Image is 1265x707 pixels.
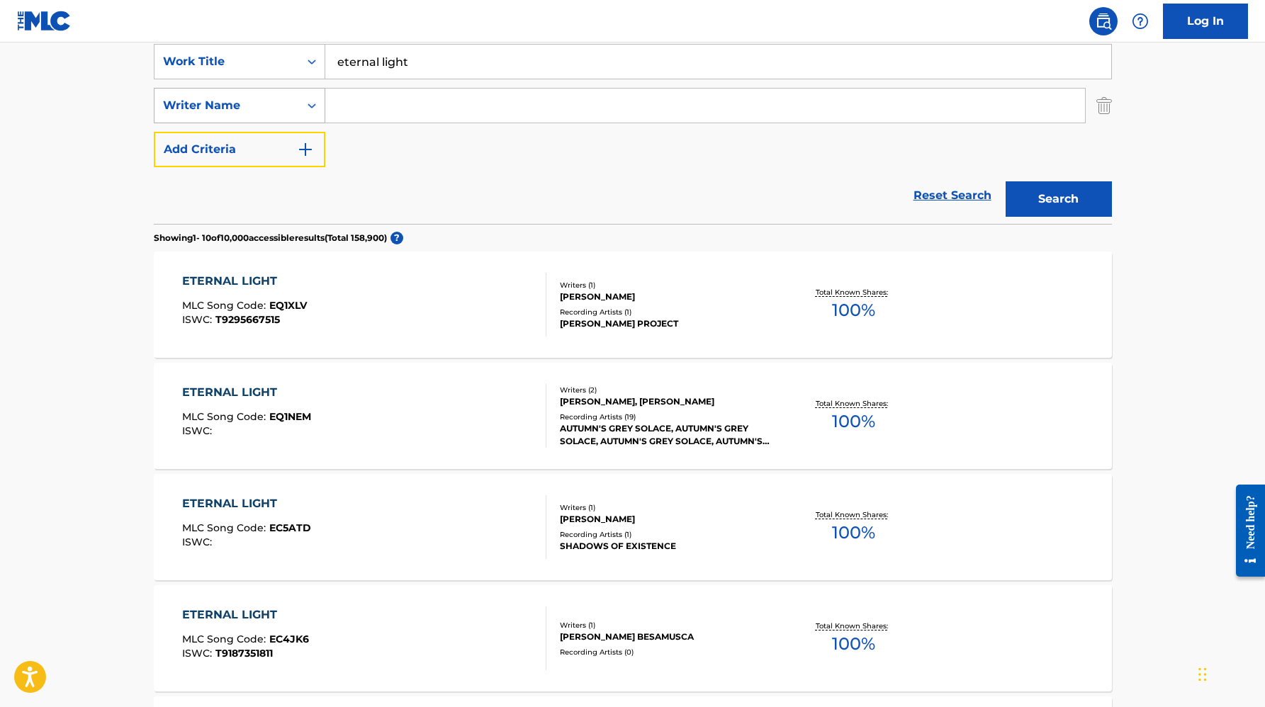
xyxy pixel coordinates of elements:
[182,313,215,326] span: ISWC :
[1096,88,1112,123] img: Delete Criterion
[182,536,215,548] span: ISWC :
[154,251,1112,358] a: ETERNAL LIGHTMLC Song Code:EQ1XLVISWC:T9295667515Writers (1)[PERSON_NAME]Recording Artists (1)[PE...
[182,273,307,290] div: ETERNAL LIGHT
[182,424,215,437] span: ISWC :
[1194,639,1265,707] iframe: Chat Widget
[182,633,269,645] span: MLC Song Code :
[269,633,309,645] span: EC4JK6
[832,631,875,657] span: 100 %
[269,410,311,423] span: EQ1NEM
[832,520,875,545] span: 100 %
[163,53,291,70] div: Work Title
[182,606,309,623] div: ETERNAL LIGHT
[560,630,774,643] div: [PERSON_NAME] BESAMUSCA
[215,313,280,326] span: T9295667515
[560,502,774,513] div: Writers ( 1 )
[182,299,269,312] span: MLC Song Code :
[906,180,999,211] a: Reset Search
[560,395,774,408] div: [PERSON_NAME], [PERSON_NAME]
[269,299,307,312] span: EQ1XLV
[560,647,774,657] div: Recording Artists ( 0 )
[182,647,215,660] span: ISWC :
[560,307,774,317] div: Recording Artists ( 1 )
[154,232,387,244] p: Showing 1 - 10 of 10,000 accessible results (Total 158,900 )
[269,521,311,534] span: EC5ATD
[1006,181,1112,217] button: Search
[1095,13,1112,30] img: search
[1163,4,1248,39] a: Log In
[163,97,291,114] div: Writer Name
[560,422,774,448] div: AUTUMN'S GREY SOLACE, AUTUMN'S GREY SOLACE, AUTUMN'S GREY SOLACE, AUTUMN'S GREY SOLACE, AUTUMN'S ...
[390,232,403,244] span: ?
[560,529,774,540] div: Recording Artists ( 1 )
[154,474,1112,580] a: ETERNAL LIGHTMLC Song Code:EC5ATDISWC:Writers (1)[PERSON_NAME]Recording Artists (1)SHADOWS OF EXI...
[1198,653,1207,696] div: Drag
[182,410,269,423] span: MLC Song Code :
[832,298,875,323] span: 100 %
[560,290,774,303] div: [PERSON_NAME]
[182,521,269,534] span: MLC Song Code :
[560,412,774,422] div: Recording Artists ( 19 )
[560,280,774,290] div: Writers ( 1 )
[560,385,774,395] div: Writers ( 2 )
[816,287,892,298] p: Total Known Shares:
[154,363,1112,469] a: ETERNAL LIGHTMLC Song Code:EQ1NEMISWC:Writers (2)[PERSON_NAME], [PERSON_NAME]Recording Artists (1...
[1089,7,1118,35] a: Public Search
[17,11,72,31] img: MLC Logo
[1225,474,1265,588] iframe: Resource Center
[816,621,892,631] p: Total Known Shares:
[297,141,314,158] img: 9d2ae6d4665cec9f34b9.svg
[816,398,892,409] p: Total Known Shares:
[215,647,273,660] span: T9187351811
[816,509,892,520] p: Total Known Shares:
[832,409,875,434] span: 100 %
[182,384,311,401] div: ETERNAL LIGHT
[560,620,774,630] div: Writers ( 1 )
[560,513,774,526] div: [PERSON_NAME]
[182,495,311,512] div: ETERNAL LIGHT
[1132,13,1149,30] img: help
[560,317,774,330] div: [PERSON_NAME] PROJECT
[154,585,1112,691] a: ETERNAL LIGHTMLC Song Code:EC4JK6ISWC:T9187351811Writers (1)[PERSON_NAME] BESAMUSCARecording Arti...
[154,132,325,167] button: Add Criteria
[1126,7,1154,35] div: Help
[154,44,1112,224] form: Search Form
[560,540,774,553] div: SHADOWS OF EXISTENCE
